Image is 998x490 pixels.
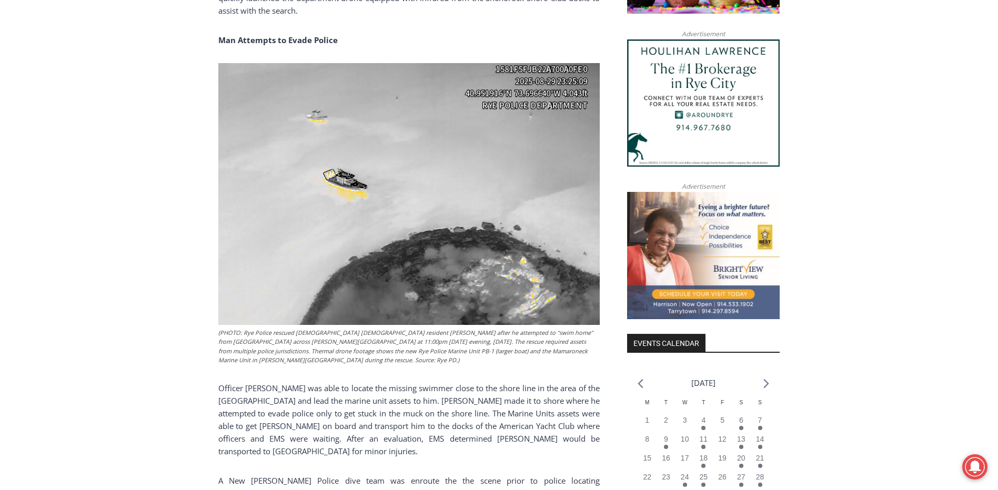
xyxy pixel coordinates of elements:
[718,454,727,462] time: 19
[713,415,732,434] button: 5
[627,334,705,352] h2: Events Calendar
[701,483,705,487] em: Has events
[758,416,762,424] time: 7
[643,454,651,462] time: 15
[739,483,743,487] em: Has events
[758,426,762,430] em: Has events
[763,379,769,389] a: Next month
[737,473,745,481] time: 27
[662,454,670,462] time: 16
[701,464,705,468] em: Has events
[638,453,657,472] button: 15
[739,445,743,449] em: Has events
[1,105,152,131] a: [PERSON_NAME] Read Sanctuary Fall Fest: [DATE]
[110,31,147,86] div: Birds of Prey: Falcon and hawk demos
[643,473,651,481] time: 22
[737,454,745,462] time: 20
[758,483,762,487] em: Has events
[676,415,694,434] button: 3
[751,415,770,434] button: 7 Has events
[645,400,649,405] span: M
[713,434,732,453] button: 12
[701,445,705,449] em: Has events
[718,473,727,481] time: 26
[638,379,643,389] a: Previous month
[681,435,689,443] time: 10
[758,400,762,405] span: S
[700,473,708,481] time: 25
[275,105,488,128] span: Intern @ [DOMAIN_NAME]
[218,328,600,365] figcaption: (PHOTO: Rye Police rescued [DEMOGRAPHIC_DATA] [DEMOGRAPHIC_DATA] resident [PERSON_NAME] after he ...
[701,416,705,424] time: 4
[681,473,689,481] time: 24
[739,400,743,405] span: S
[739,464,743,468] em: Has events
[662,473,670,481] time: 23
[694,453,713,472] button: 18 Has events
[218,35,338,45] strong: Man Attempts to Evade Police
[732,399,751,415] div: Saturday
[683,483,687,487] em: Has events
[721,400,724,405] span: F
[694,399,713,415] div: Thursday
[700,454,708,462] time: 18
[638,415,657,434] button: 1
[720,416,724,424] time: 5
[266,1,497,102] div: "At the 10am stand-up meeting, each intern gets a chance to take [PERSON_NAME] and the other inte...
[664,416,668,424] time: 2
[751,453,770,472] button: 21 Has events
[691,376,715,390] li: [DATE]
[737,435,745,443] time: 13
[732,453,751,472] button: 20 Has events
[756,454,764,462] time: 21
[645,435,649,443] time: 8
[739,416,743,424] time: 6
[751,399,770,415] div: Sunday
[694,434,713,453] button: 11 Has events
[681,454,689,462] time: 17
[253,102,510,131] a: Intern @ [DOMAIN_NAME]
[671,181,735,191] span: Advertisement
[676,399,694,415] div: Wednesday
[638,399,657,415] div: Monday
[8,106,135,130] h4: [PERSON_NAME] Read Sanctuary Fall Fest: [DATE]
[694,415,713,434] button: 4 Has events
[739,426,743,430] em: Has events
[732,415,751,434] button: 6 Has events
[758,464,762,468] em: Has events
[123,89,127,99] div: 6
[671,29,735,39] span: Advertisement
[676,434,694,453] button: 10
[627,192,780,319] img: Brightview Senior Living
[682,400,687,405] span: W
[117,89,120,99] div: /
[110,89,115,99] div: 2
[657,453,676,472] button: 16
[664,400,668,405] span: T
[700,435,708,443] time: 11
[756,435,764,443] time: 14
[701,426,705,430] em: Has events
[645,416,649,424] time: 1
[638,434,657,453] button: 8
[732,434,751,453] button: 13 Has events
[683,416,687,424] time: 3
[758,445,762,449] em: Has events
[702,400,705,405] span: T
[657,434,676,453] button: 9 Has events
[718,435,727,443] time: 12
[713,453,732,472] button: 19
[657,399,676,415] div: Tuesday
[218,63,600,325] img: (PHOTO: Rye Police rescued 51 year old Rye resident Kenneth Niejadlik after he attempted to "swim...
[627,39,780,167] img: Houlihan Lawrence The #1 Brokerage in Rye City
[751,434,770,453] button: 14 Has events
[664,435,668,443] time: 9
[218,382,600,457] p: Officer [PERSON_NAME] was able to locate the missing swimmer close to the shore line in the area ...
[713,399,732,415] div: Friday
[664,445,668,449] em: Has events
[756,473,764,481] time: 28
[676,453,694,472] button: 17
[657,415,676,434] button: 2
